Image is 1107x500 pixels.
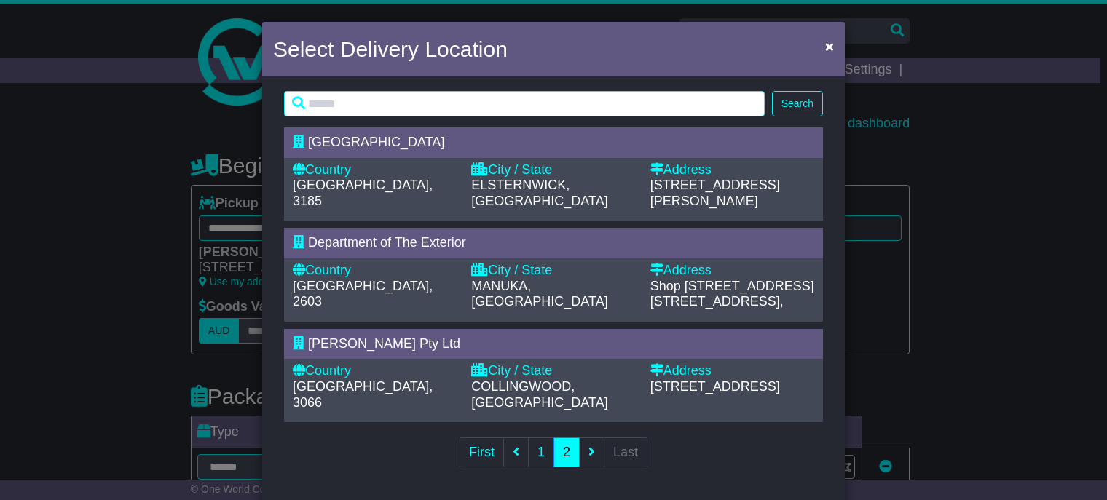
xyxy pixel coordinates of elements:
div: Country [293,263,457,279]
div: Address [650,162,814,178]
span: [GEOGRAPHIC_DATA], 2603 [293,279,433,309]
span: [PERSON_NAME] Pty Ltd [308,336,460,351]
div: City / State [471,263,635,279]
div: City / State [471,363,635,379]
div: Address [650,263,814,279]
div: Country [293,363,457,379]
span: Shop [STREET_ADDRESS] [650,279,814,293]
span: [GEOGRAPHIC_DATA] [308,135,444,149]
h4: Select Delivery Location [273,33,508,66]
span: [STREET_ADDRESS] [650,379,780,394]
div: City / State [471,162,635,178]
div: Country [293,162,457,178]
button: Search [772,91,823,116]
span: [GEOGRAPHIC_DATA], 3066 [293,379,433,410]
span: [GEOGRAPHIC_DATA], 3185 [293,178,433,208]
span: ELSTERNWICK, [GEOGRAPHIC_DATA] [471,178,607,208]
span: COLLINGWOOD, [GEOGRAPHIC_DATA] [471,379,607,410]
button: Close [818,31,841,61]
span: [STREET_ADDRESS], [650,294,784,309]
div: Address [650,363,814,379]
a: 2 [553,437,580,467]
a: 1 [528,437,554,467]
span: MANUKA, [GEOGRAPHIC_DATA] [471,279,607,309]
a: First [460,437,504,467]
span: Department of The Exterior [308,235,466,250]
span: × [825,38,834,55]
span: [STREET_ADDRESS][PERSON_NAME] [650,178,780,208]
